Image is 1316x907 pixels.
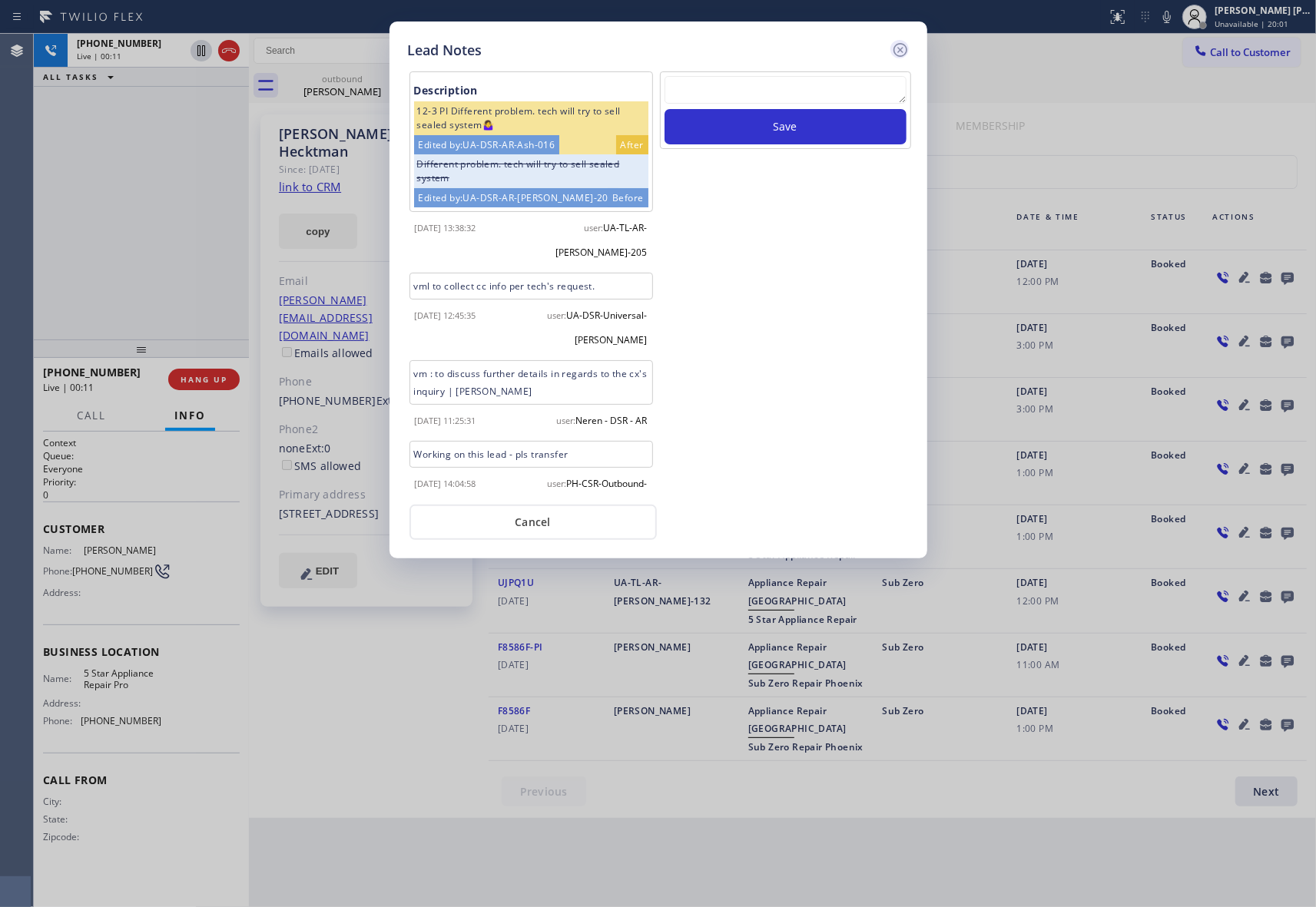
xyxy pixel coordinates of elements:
[408,40,482,61] h5: Lead Notes
[414,101,648,135] div: 12-3 PI Different problem. tech will try to sell sealed system🤷‍♀️
[556,221,648,259] span: UA-TL-AR-[PERSON_NAME]-205
[415,478,476,489] span: [DATE] 14:04:58
[409,441,653,468] div: Working on this lead - pls transfer
[414,154,648,188] div: Different problem. tech will try to sell sealed system
[409,273,653,300] div: vml to collect cc info per tech's request.
[414,135,560,154] div: Edited by: UA-DSR-AR-Ash-016
[567,477,648,515] span: PH-CSR-Outbound-JC
[414,81,648,101] div: Description
[409,360,653,405] div: vm : to discuss further details in regards to the cx's inquiry | [PERSON_NAME]
[616,135,648,154] div: After
[415,415,476,426] span: [DATE] 11:25:31
[557,415,576,426] span: user:
[608,188,648,207] div: Before
[548,310,567,321] span: user:
[567,309,648,346] span: UA-DSR-Universal-[PERSON_NAME]
[409,505,657,540] button: Cancel
[665,109,907,144] button: Save
[576,414,648,427] span: Neren - DSR - AR
[585,222,604,233] span: user:
[414,188,619,207] div: Edited by: UA-DSR-AR-[PERSON_NAME]-205
[415,222,476,233] span: [DATE] 13:38:32
[415,310,476,321] span: [DATE] 12:45:35
[548,478,567,489] span: user:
